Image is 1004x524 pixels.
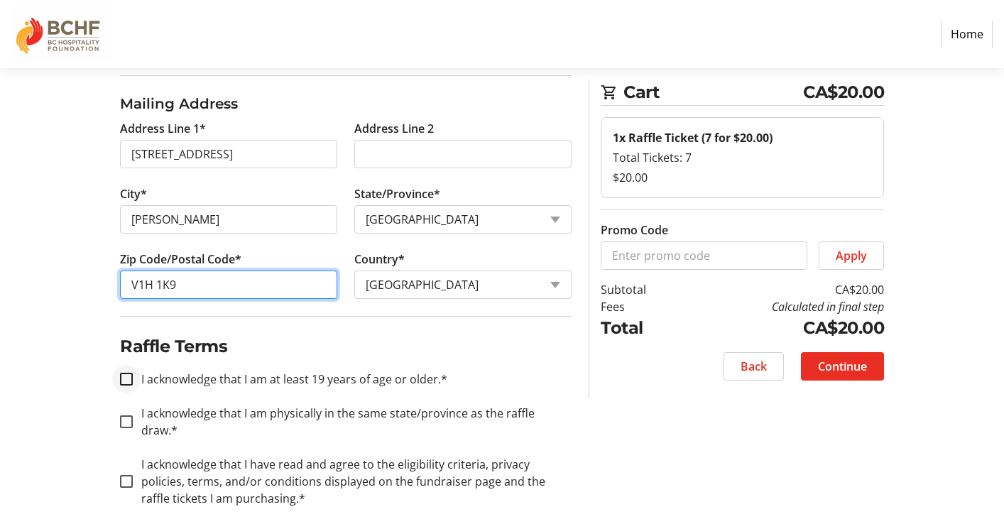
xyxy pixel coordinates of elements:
[120,93,572,114] h3: Mailing Address
[613,130,773,146] strong: 1x Raffle Ticket (7 for $20.00)
[601,241,807,270] input: Enter promo code
[613,149,872,166] div: Total Tickets: 7
[11,6,112,62] img: BC Hospitality Foundation's Logo
[623,80,803,105] span: Cart
[354,185,440,202] label: State/Province*
[601,298,682,315] td: Fees
[836,247,867,264] span: Apply
[724,352,784,381] button: Back
[601,315,682,341] td: Total
[682,315,884,341] td: CA$20.00
[819,241,884,270] button: Apply
[133,456,572,507] label: I acknowledge that I have read and agree to the eligibility criteria, privacy policies, terms, an...
[741,358,767,375] span: Back
[601,222,668,239] label: Promo Code
[133,371,447,388] label: I acknowledge that I am at least 19 years of age or older.*
[354,251,405,268] label: Country*
[803,80,884,105] span: CA$20.00
[120,205,337,234] input: City
[613,169,872,186] div: $20.00
[120,140,337,168] input: Address
[133,405,572,439] label: I acknowledge that I am physically in the same state/province as the raffle draw.*
[801,352,884,381] button: Continue
[354,120,434,137] label: Address Line 2
[120,185,147,202] label: City*
[682,281,884,298] td: CA$20.00
[818,358,867,375] span: Continue
[682,298,884,315] td: Calculated in final step
[120,120,206,137] label: Address Line 1*
[120,334,572,359] h2: Raffle Terms
[942,21,993,48] a: Home
[120,271,337,299] input: Zip or Postal Code
[120,251,241,268] label: Zip Code/Postal Code*
[601,281,682,298] td: Subtotal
